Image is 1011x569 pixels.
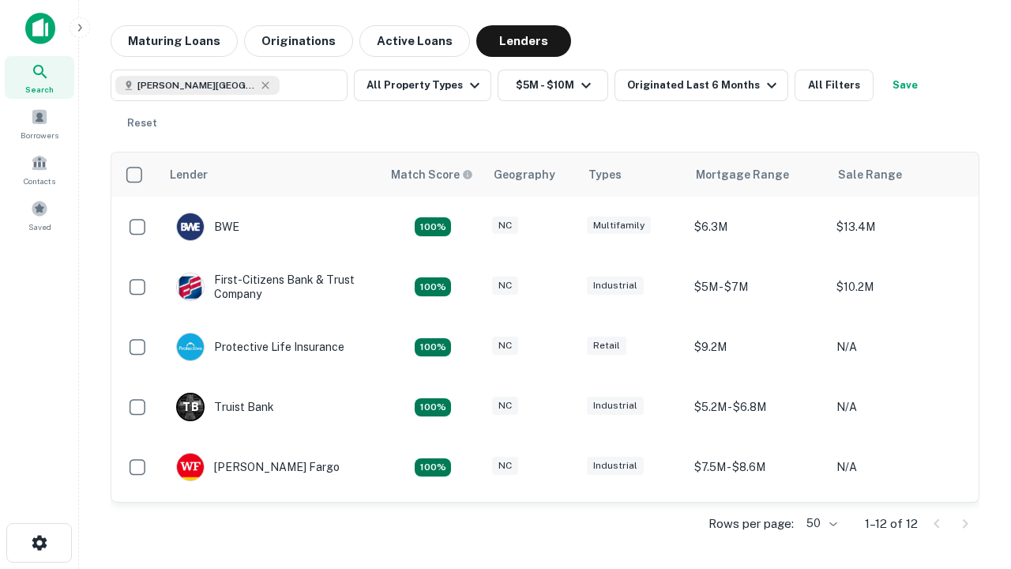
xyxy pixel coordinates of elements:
[244,25,353,57] button: Originations
[5,102,74,145] a: Borrowers
[359,25,470,57] button: Active Loans
[5,56,74,99] a: Search
[415,277,451,296] div: Matching Properties: 2, hasApolloMatch: undefined
[686,317,829,377] td: $9.2M
[176,393,274,421] div: Truist Bank
[880,70,930,101] button: Save your search to get updates of matches that match your search criteria.
[391,166,473,183] div: Capitalize uses an advanced AI algorithm to match your search with the best lender. The match sco...
[354,70,491,101] button: All Property Types
[829,197,971,257] td: $13.4M
[111,25,238,57] button: Maturing Loans
[587,337,626,355] div: Retail
[829,497,971,557] td: N/A
[381,153,484,197] th: Capitalize uses an advanced AI algorithm to match your search with the best lender. The match sco...
[838,165,902,184] div: Sale Range
[587,397,644,415] div: Industrial
[579,153,686,197] th: Types
[484,153,579,197] th: Geography
[415,217,451,236] div: Matching Properties: 2, hasApolloMatch: undefined
[176,333,344,361] div: Protective Life Insurance
[176,213,239,241] div: BWE
[177,454,204,480] img: picture
[415,458,451,477] div: Matching Properties: 2, hasApolloMatch: undefined
[795,70,874,101] button: All Filters
[932,443,1011,518] iframe: Chat Widget
[415,338,451,357] div: Matching Properties: 2, hasApolloMatch: undefined
[829,257,971,317] td: $10.2M
[177,213,204,240] img: picture
[182,399,198,416] p: T B
[476,25,571,57] button: Lenders
[492,457,518,475] div: NC
[587,217,651,235] div: Multifamily
[137,78,256,92] span: [PERSON_NAME][GEOGRAPHIC_DATA], [GEOGRAPHIC_DATA]
[686,197,829,257] td: $6.3M
[686,377,829,437] td: $5.2M - $6.8M
[176,453,340,481] div: [PERSON_NAME] Fargo
[391,166,470,183] h6: Match Score
[160,153,381,197] th: Lender
[587,457,644,475] div: Industrial
[829,153,971,197] th: Sale Range
[587,277,644,295] div: Industrial
[24,175,55,187] span: Contacts
[28,220,51,233] span: Saved
[177,273,204,300] img: picture
[21,129,58,141] span: Borrowers
[708,514,794,533] p: Rows per page:
[177,333,204,360] img: picture
[492,337,518,355] div: NC
[498,70,608,101] button: $5M - $10M
[829,377,971,437] td: N/A
[492,217,518,235] div: NC
[865,514,918,533] p: 1–12 of 12
[588,165,622,184] div: Types
[800,512,840,535] div: 50
[686,257,829,317] td: $5M - $7M
[627,76,781,95] div: Originated Last 6 Months
[25,13,55,44] img: capitalize-icon.png
[5,194,74,236] a: Saved
[117,107,167,139] button: Reset
[492,397,518,415] div: NC
[829,317,971,377] td: N/A
[170,165,208,184] div: Lender
[686,497,829,557] td: $8.8M
[415,398,451,417] div: Matching Properties: 3, hasApolloMatch: undefined
[829,437,971,497] td: N/A
[614,70,788,101] button: Originated Last 6 Months
[494,165,555,184] div: Geography
[696,165,789,184] div: Mortgage Range
[5,148,74,190] a: Contacts
[686,153,829,197] th: Mortgage Range
[492,277,518,295] div: NC
[25,83,54,96] span: Search
[176,273,366,301] div: First-citizens Bank & Trust Company
[686,437,829,497] td: $7.5M - $8.6M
